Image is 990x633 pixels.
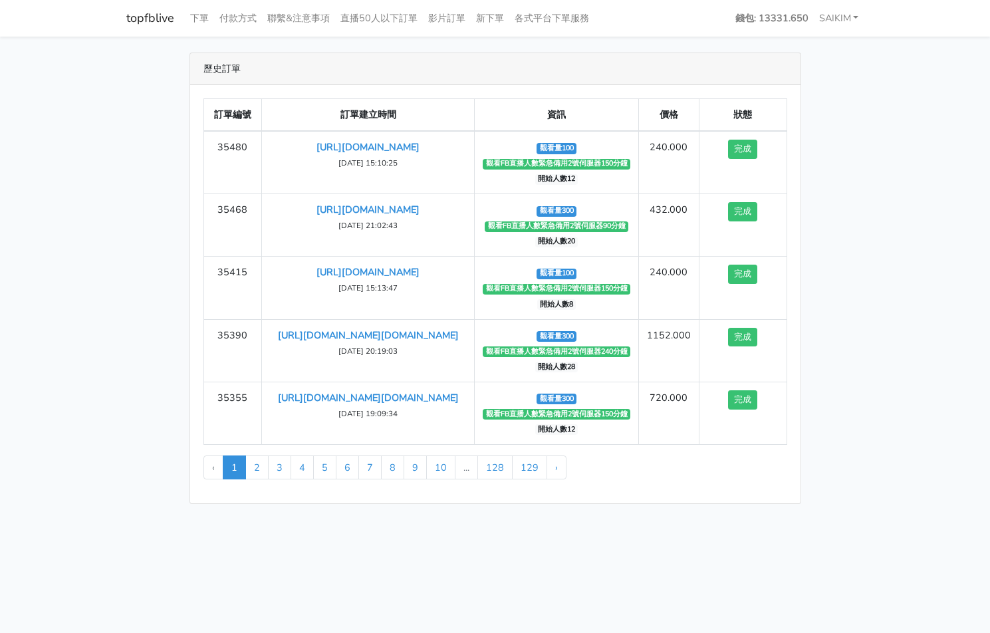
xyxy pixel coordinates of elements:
[477,455,513,479] a: 128
[203,131,262,194] td: 35480
[509,5,594,31] a: 各式平台下單服務
[483,346,630,357] span: 觀看FB直播人數緊急備用2號伺服器240分鐘
[638,131,699,194] td: 240.000
[313,455,336,479] a: 5
[638,257,699,319] td: 240.000
[537,331,576,342] span: 觀看量300
[203,319,262,382] td: 35390
[699,99,787,132] th: 狀態
[426,455,455,479] a: 10
[537,299,576,310] span: 開始人數8
[537,143,576,154] span: 觀看量100
[203,257,262,319] td: 35415
[316,265,420,279] a: [URL][DOMAIN_NAME]
[483,284,630,295] span: 觀看FB直播人數緊急備用2號伺服器150分鐘
[485,221,628,232] span: 觀看FB直播人數緊急備用2號伺服器90分鐘
[338,346,398,356] small: [DATE] 20:19:03
[728,328,757,347] button: 完成
[316,203,420,216] a: [URL][DOMAIN_NAME]
[735,11,808,25] strong: 錢包: 13331.650
[262,5,335,31] a: 聯繫&注意事項
[316,140,420,154] a: [URL][DOMAIN_NAME]
[483,409,630,420] span: 觀看FB直播人數緊急備用2號伺服器150分鐘
[223,455,246,479] span: 1
[185,5,214,31] a: 下單
[475,99,639,132] th: 資訊
[537,206,576,217] span: 觀看量300
[728,265,757,284] button: 完成
[338,283,398,293] small: [DATE] 15:13:47
[535,237,578,247] span: 開始人數20
[335,5,423,31] a: 直播50人以下訂單
[245,455,269,479] a: 2
[214,5,262,31] a: 付款方式
[203,99,262,132] th: 訂單編號
[338,220,398,231] small: [DATE] 21:02:43
[537,394,576,404] span: 觀看量300
[404,455,427,479] a: 9
[190,53,801,85] div: 歷史訂單
[512,455,547,479] a: 129
[638,382,699,444] td: 720.000
[126,5,174,31] a: topfblive
[638,99,699,132] th: 價格
[638,194,699,257] td: 432.000
[203,455,223,479] li: « Previous
[547,455,566,479] a: Next »
[278,328,459,342] a: [URL][DOMAIN_NAME][DOMAIN_NAME]
[381,455,404,479] a: 8
[638,319,699,382] td: 1152.000
[262,99,475,132] th: 訂單建立時間
[535,174,578,185] span: 開始人數12
[537,269,576,279] span: 觀看量100
[203,382,262,444] td: 35355
[278,391,459,404] a: [URL][DOMAIN_NAME][DOMAIN_NAME]
[535,362,578,372] span: 開始人數28
[728,390,757,410] button: 完成
[471,5,509,31] a: 新下單
[730,5,814,31] a: 錢包: 13331.650
[728,140,757,159] button: 完成
[338,158,398,168] small: [DATE] 15:10:25
[535,424,578,435] span: 開始人數12
[336,455,359,479] a: 6
[358,455,382,479] a: 7
[268,455,291,479] a: 3
[423,5,471,31] a: 影片訂單
[814,5,864,31] a: SAIKIM
[338,408,398,419] small: [DATE] 19:09:34
[203,194,262,257] td: 35468
[291,455,314,479] a: 4
[483,159,630,170] span: 觀看FB直播人數緊急備用2號伺服器150分鐘
[728,202,757,221] button: 完成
